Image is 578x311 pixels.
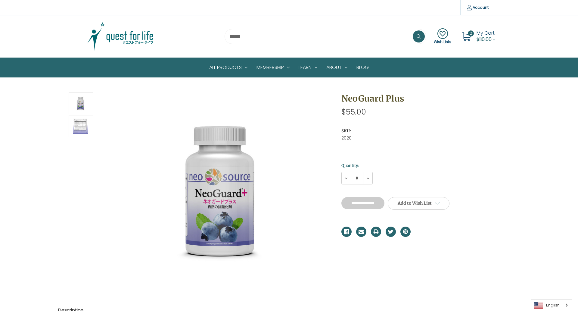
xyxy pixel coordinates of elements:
a: Learn [294,58,322,77]
h1: NeoGuard Plus [341,92,525,105]
a: Blog [352,58,373,77]
label: Quantity: [341,163,525,169]
a: All Products [205,58,252,77]
a: Cart with 2 items [477,30,495,43]
dt: SKU: [341,128,524,134]
img: NeoGuard Plus [145,116,296,267]
a: Print [371,227,381,237]
span: $55.00 [341,107,366,117]
a: About [322,58,352,77]
span: $110.00 [477,36,492,43]
span: Add to Wish List [398,200,432,206]
span: 2 [468,30,474,36]
a: Wish Lists [434,28,451,45]
img: NeoGuard Plus [73,116,88,136]
span: My Cart [477,30,495,36]
img: NeoGuard Plus [73,93,88,113]
dd: 2020 [341,135,525,141]
a: Add to Wish List [388,197,449,210]
a: Membership [252,58,294,77]
img: Quest Group [83,21,158,52]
